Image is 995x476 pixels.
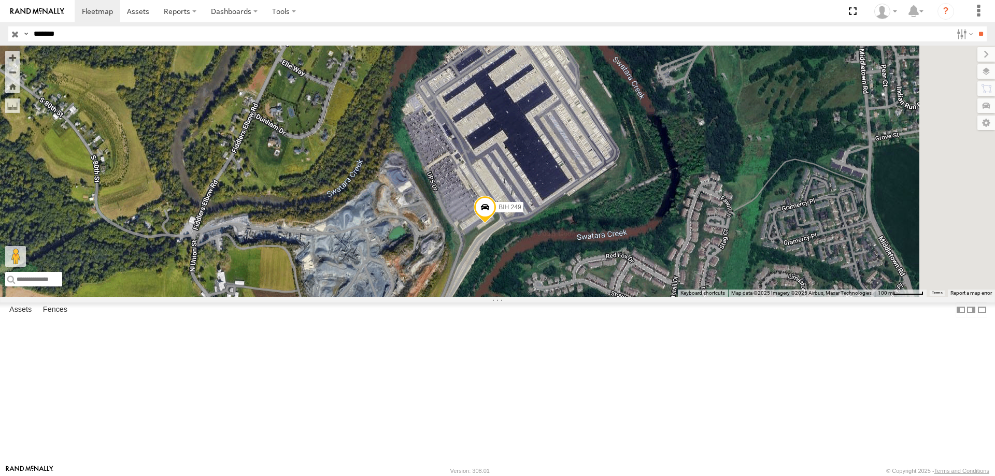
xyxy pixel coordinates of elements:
label: Fences [38,302,73,317]
label: Search Filter Options [953,26,975,41]
div: © Copyright 2025 - [886,468,989,474]
div: Nele . [871,4,901,19]
label: Dock Summary Table to the Left [956,302,966,318]
span: Map data ©2025 Imagery ©2025 Airbus, Maxar Technologies [731,290,872,296]
a: Terms (opens in new tab) [932,291,943,295]
button: Keyboard shortcuts [680,290,725,297]
label: Assets [4,302,37,317]
button: Zoom Home [5,79,20,93]
button: Drag Pegman onto the map to open Street View [5,246,26,267]
label: Map Settings [977,116,995,130]
label: Hide Summary Table [977,302,987,318]
label: Measure [5,98,20,113]
span: BIH 249 [499,204,521,211]
img: rand-logo.svg [10,8,64,15]
a: Terms and Conditions [934,468,989,474]
span: 100 m [878,290,893,296]
a: Visit our Website [6,466,53,476]
label: Dock Summary Table to the Right [966,302,976,318]
button: Zoom in [5,51,20,65]
label: Search Query [22,26,30,41]
button: Zoom out [5,65,20,79]
button: Map Scale: 100 m per 55 pixels [875,290,927,297]
i: ? [937,3,954,20]
div: Version: 308.01 [450,468,490,474]
a: Report a map error [950,290,992,296]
